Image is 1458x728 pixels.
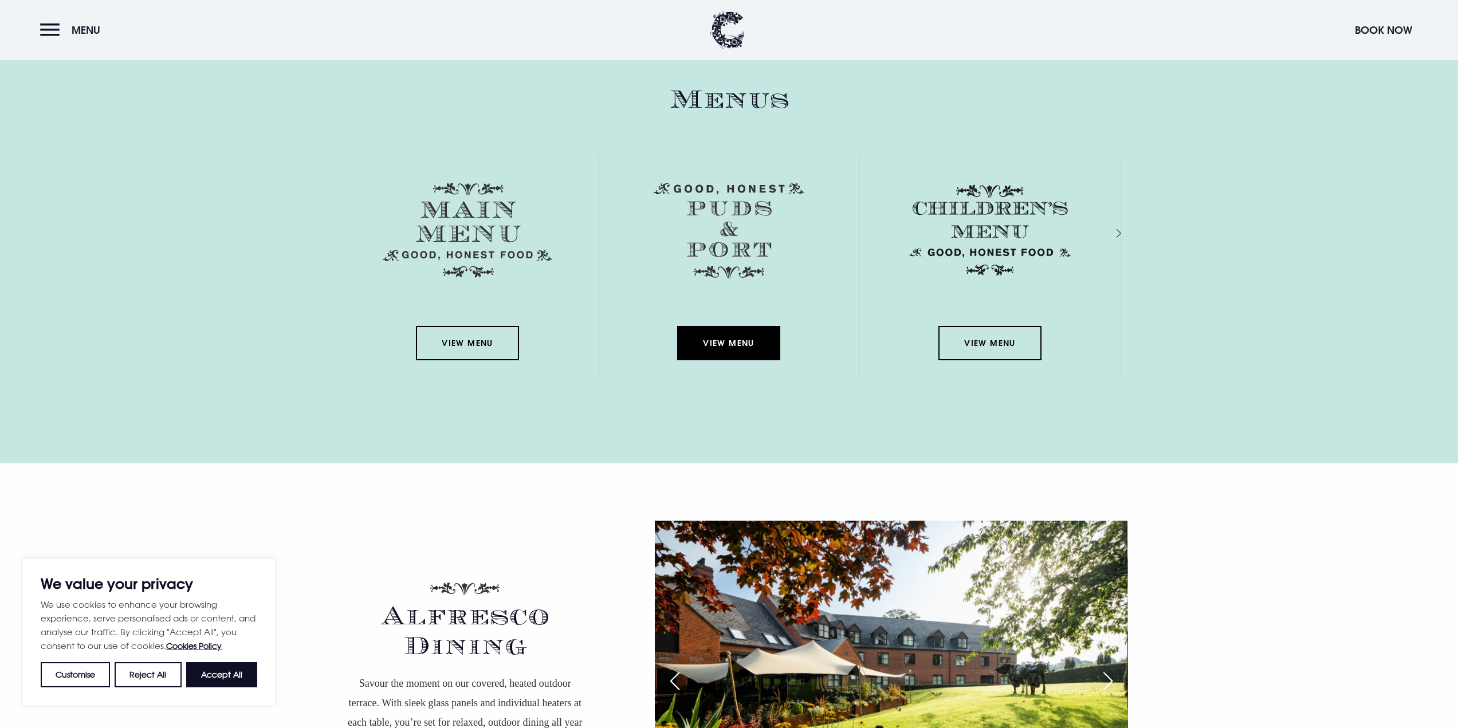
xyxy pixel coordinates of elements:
a: View Menu [416,326,519,360]
h2: Menus [337,85,1121,115]
h2: Alfresco Dining [331,611,600,662]
button: Book Now [1349,18,1418,42]
img: Clandeboye Lodge [710,11,745,49]
p: We value your privacy [41,577,257,591]
div: Next slide [1101,225,1112,242]
span: Menu [72,23,100,37]
a: View Menu [938,326,1042,360]
p: We use cookies to enhance your browsing experience, serve personalised ads or content, and analys... [41,597,257,653]
img: Menu main menu [383,183,552,278]
button: Menu [40,18,106,42]
img: Menu puds and port [654,183,804,279]
div: Next slide [1094,668,1122,694]
a: Cookies Policy [166,641,222,651]
button: Accept All [186,662,257,687]
div: We value your privacy [23,559,275,705]
button: Customise [41,662,110,687]
a: View Menu [677,326,780,360]
button: Reject All [115,662,181,687]
div: Previous slide [661,668,689,694]
img: Childrens Menu 1 [905,183,1075,278]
